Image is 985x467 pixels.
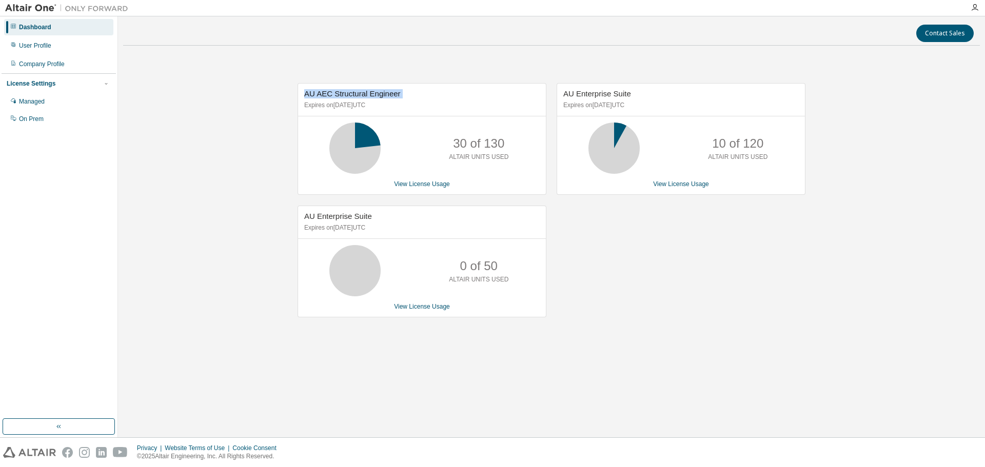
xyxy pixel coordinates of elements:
img: linkedin.svg [96,447,107,458]
p: 10 of 120 [712,135,763,152]
div: Cookie Consent [232,444,282,452]
p: Expires on [DATE] UTC [304,101,537,110]
p: ALTAIR UNITS USED [449,153,508,161]
p: Expires on [DATE] UTC [304,224,537,232]
div: On Prem [19,115,44,123]
div: Dashboard [19,23,51,31]
img: instagram.svg [79,447,90,458]
div: User Profile [19,42,51,50]
p: 30 of 130 [453,135,504,152]
p: ALTAIR UNITS USED [449,275,508,284]
button: Contact Sales [916,25,974,42]
div: Managed [19,97,45,106]
div: Privacy [137,444,165,452]
div: License Settings [7,79,55,88]
span: AU Enterprise Suite [304,212,372,220]
img: altair_logo.svg [3,447,56,458]
p: ALTAIR UNITS USED [708,153,767,161]
img: facebook.svg [62,447,73,458]
img: youtube.svg [113,447,128,458]
p: 0 of 50 [460,257,498,275]
p: Expires on [DATE] UTC [563,101,796,110]
a: View License Usage [394,303,450,310]
div: Company Profile [19,60,65,68]
img: Altair One [5,3,133,13]
span: AU Enterprise Suite [563,89,631,98]
span: AU AEC Structural Engineer [304,89,401,98]
a: View License Usage [653,180,709,188]
a: View License Usage [394,180,450,188]
div: Website Terms of Use [165,444,232,452]
p: © 2025 Altair Engineering, Inc. All Rights Reserved. [137,452,283,461]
